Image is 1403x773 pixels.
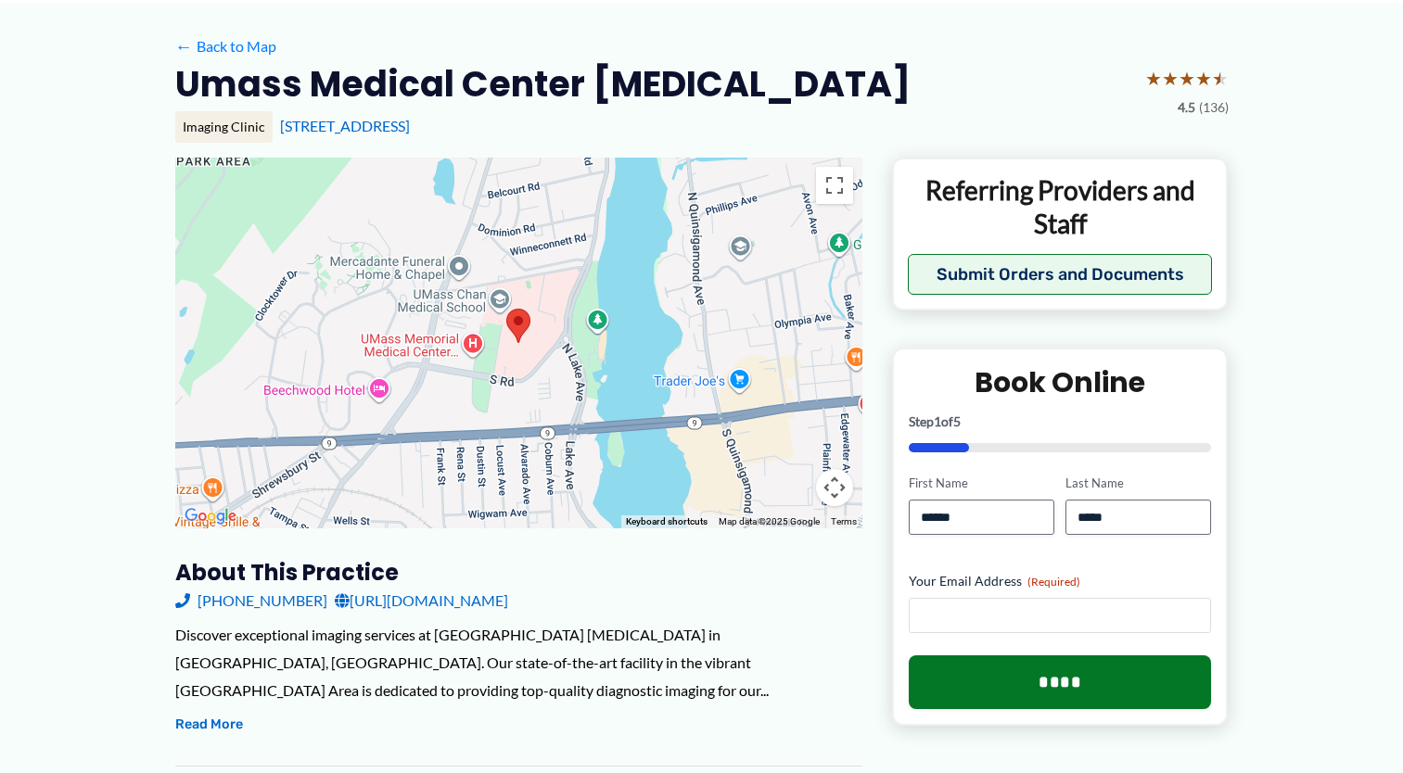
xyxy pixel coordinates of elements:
a: Terms (opens in new tab) [831,516,857,526]
span: ★ [1145,61,1162,95]
a: [STREET_ADDRESS] [280,117,410,134]
img: Google [180,504,241,528]
span: ★ [1195,61,1212,95]
button: Keyboard shortcuts [626,515,708,528]
span: 1 [934,413,941,429]
label: Last Name [1065,475,1211,492]
div: Discover exceptional imaging services at [GEOGRAPHIC_DATA] [MEDICAL_DATA] in [GEOGRAPHIC_DATA], [... [175,621,862,703]
span: ★ [1162,61,1179,95]
span: 4.5 [1178,95,1195,120]
a: Open this area in Google Maps (opens a new window) [180,504,241,528]
button: Map camera controls [816,469,853,506]
p: Step of [909,415,1212,428]
span: 5 [953,413,961,429]
h2: Umass Medical Center [MEDICAL_DATA] [175,61,911,107]
h3: About this practice [175,558,862,587]
span: (Required) [1027,575,1080,589]
a: [URL][DOMAIN_NAME] [335,587,508,615]
span: ← [175,37,193,55]
a: [PHONE_NUMBER] [175,587,327,615]
label: Your Email Address [909,572,1212,590]
div: Imaging Clinic [175,111,273,143]
button: Submit Orders and Documents [908,254,1213,295]
h2: Book Online [909,364,1212,400]
span: ★ [1179,61,1195,95]
button: Read More [175,714,243,736]
span: (136) [1199,95,1229,120]
a: ←Back to Map [175,32,276,60]
span: Map data ©2025 Google [719,516,820,526]
label: First Name [909,475,1054,492]
span: ★ [1212,61,1229,95]
p: Referring Providers and Staff [908,173,1213,241]
button: Toggle fullscreen view [816,167,853,204]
